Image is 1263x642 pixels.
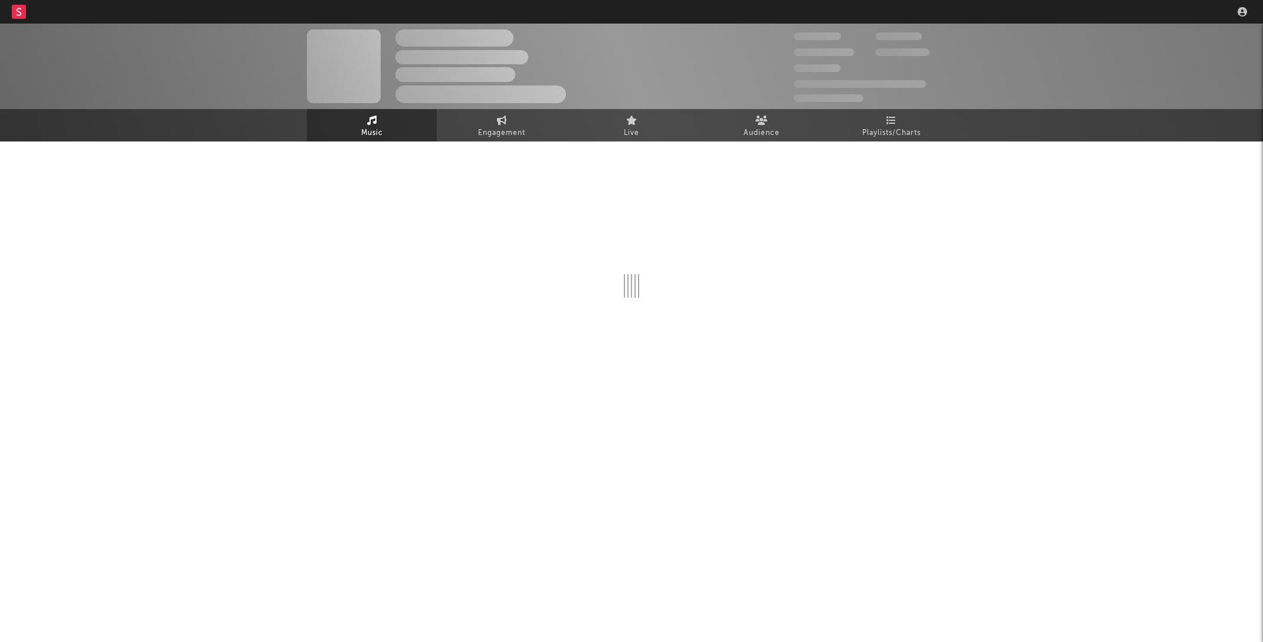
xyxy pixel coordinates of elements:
[437,109,567,141] a: Engagement
[696,109,826,141] a: Audience
[794,48,854,56] span: 50,000,000
[361,126,383,140] span: Music
[744,126,780,140] span: Audience
[826,109,956,141] a: Playlists/Charts
[875,32,922,40] span: 100,000
[794,80,926,88] span: 50,000,000 Monthly Listeners
[307,109,437,141] a: Music
[794,32,841,40] span: 300,000
[794,64,840,72] span: 100,000
[794,94,863,102] span: Jump Score: 85.0
[478,126,525,140] span: Engagement
[567,109,696,141] a: Live
[875,48,930,56] span: 1,000,000
[862,126,921,140] span: Playlists/Charts
[624,126,639,140] span: Live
